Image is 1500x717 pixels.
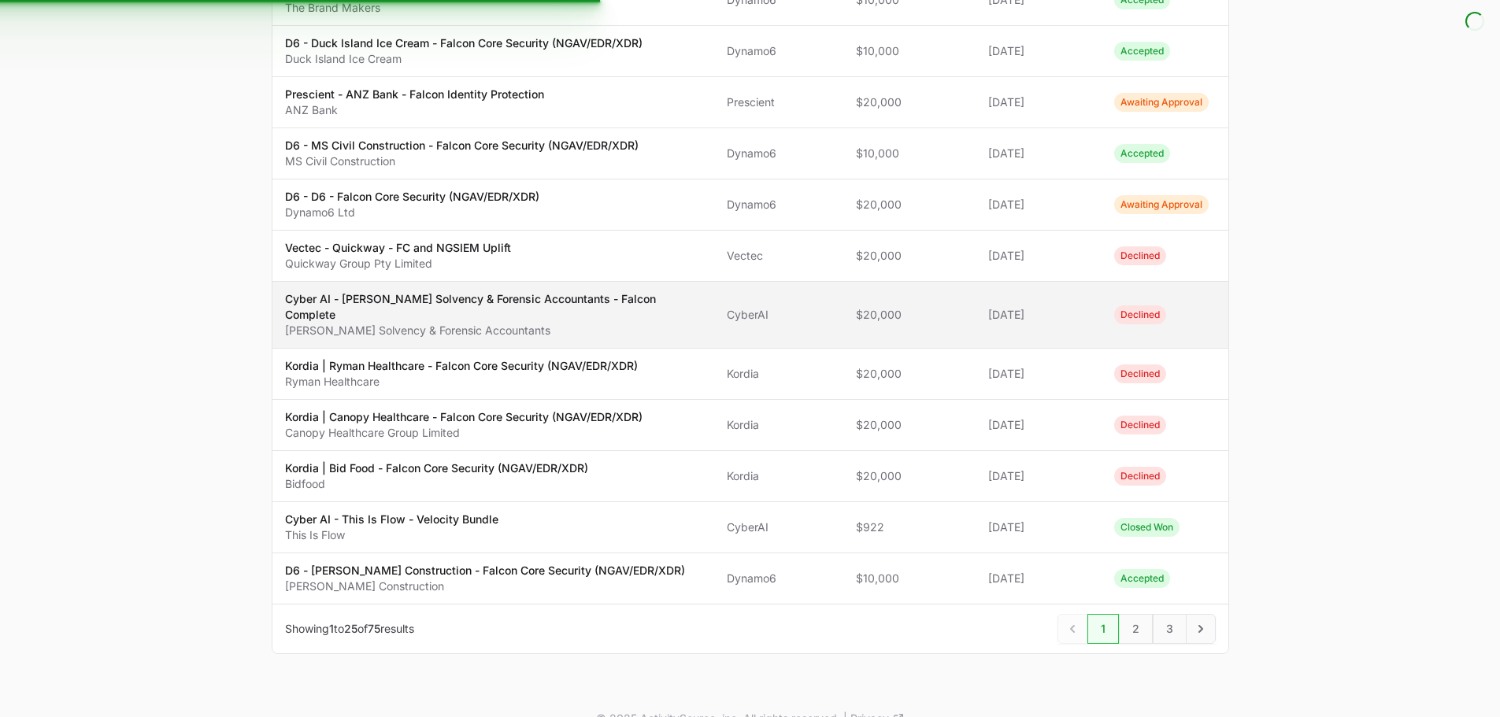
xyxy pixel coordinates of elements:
span: 3 [1153,614,1187,644]
p: Bidfood [285,476,588,492]
span: $10,000 [856,43,963,59]
p: D6 - D6 - Falcon Core Security (NGAV/EDR/XDR) [285,189,539,205]
p: D6 - MS Civil Construction - Falcon Core Security (NGAV/EDR/XDR) [285,138,639,153]
p: Duck Island Ice Cream [285,51,643,67]
p: Canopy Healthcare Group Limited [285,425,643,441]
p: Kordia | Bid Food - Falcon Core Security (NGAV/EDR/XDR) [285,460,588,476]
span: [DATE] [988,468,1089,484]
p: ANZ Bank [285,102,544,118]
p: Showing to of results [285,621,414,637]
p: Vectec - Quickway - FC and NGSIEM Uplift [285,240,511,256]
p: Prescient - ANZ Bank - Falcon Identity Protection [285,87,544,102]
span: $20,000 [856,366,963,382]
p: Kordia | Ryman Healthcare - Falcon Core Security (NGAV/EDR/XDR) [285,358,638,374]
span: [DATE] [988,571,1089,586]
span: CyberAI [727,307,831,323]
p: D6 - Duck Island Ice Cream - Falcon Core Security (NGAV/EDR/XDR) [285,35,643,51]
p: This Is Flow [285,527,498,543]
span: 25 [344,622,357,635]
span: 1 [329,622,334,635]
span: $20,000 [856,417,963,433]
span: [DATE] [988,197,1089,213]
span: [DATE] [988,519,1089,535]
span: [DATE] [988,248,1089,264]
span: CyberAI [727,519,831,535]
span: [DATE] [988,94,1089,110]
p: [PERSON_NAME] Construction [285,578,685,594]
span: Vectec [727,248,831,264]
span: 75 [368,622,380,635]
span: [DATE] [988,146,1089,161]
span: $20,000 [856,94,963,110]
span: $10,000 [856,146,963,161]
span: 2 [1119,614,1153,644]
p: Ryman Healthcare [285,374,638,390]
span: Kordia [727,468,831,484]
p: [PERSON_NAME] Solvency & Forensic Accountants [285,323,702,338]
p: MS Civil Construction [285,153,639,169]
p: Dynamo6 Ltd [285,205,539,220]
span: Prescient [727,94,831,110]
span: Dynamo6 [727,197,831,213]
span: 1 [1087,614,1119,644]
span: [DATE] [988,366,1089,382]
span: [DATE] [988,43,1089,59]
p: Cyber AI - This Is Flow - Velocity Bundle [285,512,498,527]
span: $20,000 [856,248,963,264]
span: $922 [856,519,963,535]
span: $20,000 [856,307,963,323]
span: $20,000 [856,468,963,484]
p: Quickway Group Pty Limited [285,256,511,272]
span: [DATE] [988,307,1089,323]
p: Kordia | Canopy Healthcare - Falcon Core Security (NGAV/EDR/XDR) [285,409,643,425]
p: D6 - [PERSON_NAME] Construction - Falcon Core Security (NGAV/EDR/XDR) [285,563,685,578]
span: Dynamo6 [727,146,831,161]
span: Next [1186,614,1216,644]
span: $20,000 [856,197,963,213]
span: [DATE] [988,417,1089,433]
p: Cyber AI - [PERSON_NAME] Solvency & Forensic Accountants - Falcon Complete [285,291,702,323]
span: Dynamo6 [727,43,831,59]
span: Kordia [727,366,831,382]
span: Kordia [727,417,831,433]
span: $10,000 [856,571,963,586]
span: Dynamo6 [727,571,831,586]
